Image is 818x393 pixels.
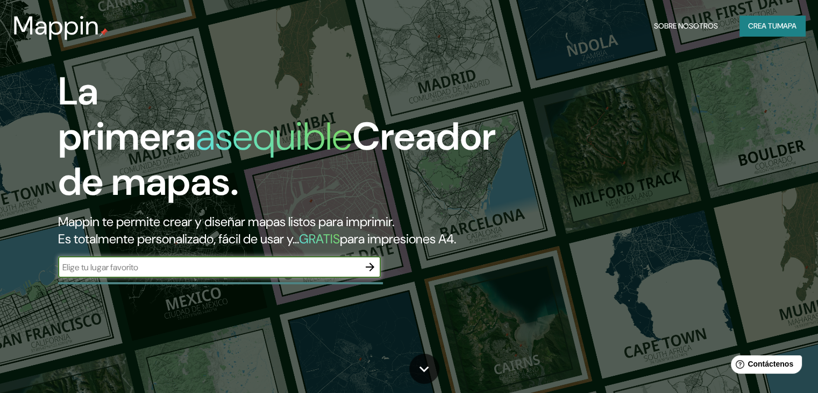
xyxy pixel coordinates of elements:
font: mapa [777,21,796,31]
font: para impresiones A4. [340,230,456,247]
font: Crea tu [748,21,777,31]
font: Sobre nosotros [654,21,718,31]
font: La primera [58,66,196,162]
img: pin de mapeo [99,28,108,37]
iframe: Lanzador de widgets de ayuda [722,351,806,381]
button: Sobre nosotros [650,16,722,36]
font: asequible [196,111,352,162]
button: Crea tumapa [739,16,805,36]
font: Mappin te permite crear y diseñar mapas listos para imprimir. [58,213,394,230]
font: GRATIS [299,230,340,247]
font: Es totalmente personalizado, fácil de usar y... [58,230,299,247]
font: Creador de mapas. [58,111,496,207]
font: Mappin [13,9,99,43]
input: Elige tu lugar favorito [58,261,359,273]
